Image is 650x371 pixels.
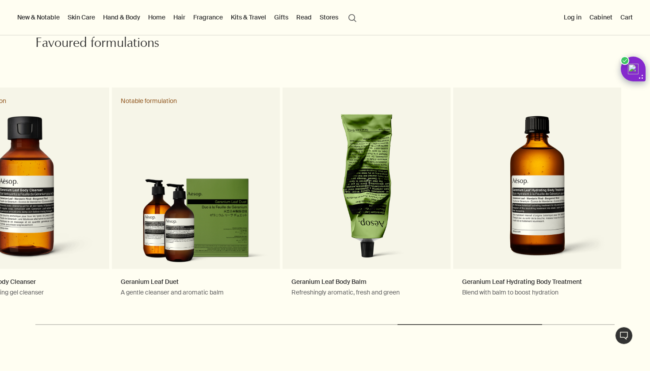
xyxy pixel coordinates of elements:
a: Cabinet [588,11,614,23]
a: Home [146,11,167,23]
a: Hand & Body [101,11,142,23]
a: Fragrance [191,11,225,23]
button: Open search [344,9,360,26]
button: Stores [318,11,340,23]
button: New & Notable [15,11,61,23]
button: Log in [562,11,583,23]
h2: Favoured formulations [35,35,222,53]
button: Cart [619,11,635,23]
button: Live Assistance [615,327,633,344]
a: Hair [172,11,187,23]
a: Geranium Leaf Body BalmRefreshingly aromatic, fresh and greenGeranium Leaf Body Balm 100 mL in gr... [283,88,451,313]
a: Geranium Leaf Hydrating Body TreatmentBlend with balm to boost hydrationGeranium Leaf Hydrating B... [453,88,621,313]
a: Geranium Leaf DuetA gentle cleanser and aromatic balmGeranium Leaf Duet in outer carton Notable f... [112,88,280,313]
a: Gifts [272,11,290,23]
a: Read [294,11,314,23]
a: Kits & Travel [229,11,268,23]
a: Skin Care [66,11,97,23]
